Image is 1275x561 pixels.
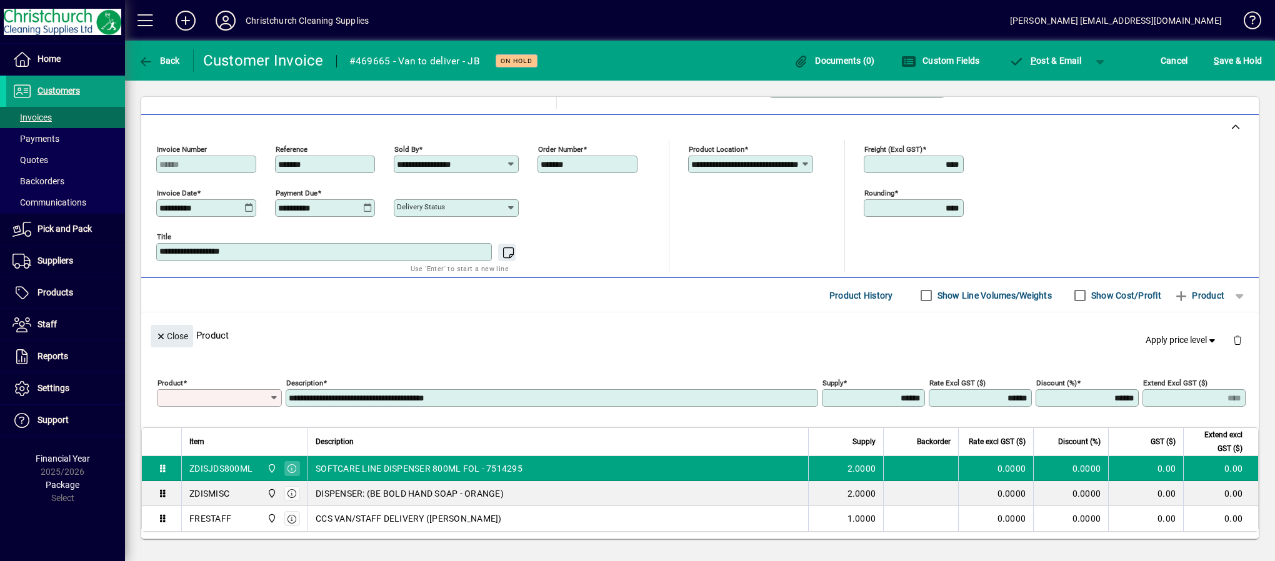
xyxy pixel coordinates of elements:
div: Christchurch Cleaning Supplies [246,11,369,31]
mat-label: Title [157,232,171,241]
span: Suppliers [37,256,73,266]
a: Invoices [6,107,125,128]
span: Payments [12,134,59,144]
button: Custom Fields [898,49,983,72]
mat-label: Product [157,379,183,387]
mat-label: Invoice number [157,145,207,154]
app-page-header-button: Delete [1222,334,1252,345]
span: Quotes [12,155,48,165]
button: Profile [206,9,246,32]
mat-label: Invoice date [157,189,197,197]
div: Product [141,312,1259,358]
app-page-header-button: Back [125,49,194,72]
a: Pick and Pack [6,214,125,245]
mat-label: Product location [689,145,744,154]
mat-hint: Use 'Enter' to start a new line [411,261,509,276]
span: Products [37,287,73,297]
button: Apply price level [1141,329,1223,352]
span: Invoices [12,112,52,122]
mat-label: Payment due [276,189,317,197]
mat-label: Sold by [394,145,419,154]
button: Add [166,9,206,32]
td: 0.00 [1183,481,1258,506]
span: GST ($) [1151,435,1176,449]
span: Pick and Pack [37,224,92,234]
a: Home [6,44,125,75]
span: 2.0000 [847,487,876,500]
a: Communications [6,192,125,213]
a: Support [6,405,125,436]
mat-label: Description [286,379,323,387]
span: Support [37,415,69,425]
span: Close [156,326,188,347]
div: ZDISMISC [189,487,229,500]
span: Discount (%) [1058,435,1101,449]
span: Staff [37,319,57,329]
span: 1.0000 [847,512,876,525]
mat-label: Rounding [864,189,894,197]
td: 0.00 [1108,506,1183,531]
div: FRESTAFF [189,512,231,525]
td: 0.00 [1108,481,1183,506]
span: Backorders [12,176,64,186]
div: Customer Invoice [203,51,324,71]
span: On hold [501,57,532,65]
span: Customers [37,86,80,96]
a: Suppliers [6,246,125,277]
span: Apply price level [1146,334,1218,347]
td: 0.0000 [1033,456,1108,481]
span: Item [189,435,204,449]
span: SOFTCARE LINE DISPENSER 800ML FOL - 7514295 [316,462,522,475]
span: Back [138,56,180,66]
label: Show Cost/Profit [1089,289,1161,302]
span: Communications [12,197,86,207]
span: Rate excl GST ($) [969,435,1026,449]
span: Product History [829,285,893,305]
mat-label: Rate excl GST ($) [929,379,986,387]
div: ZDISJDS800ML [189,462,252,475]
td: 0.00 [1183,506,1258,531]
span: Financial Year [36,454,90,464]
span: Backorder [917,435,951,449]
button: Documents (0) [791,49,878,72]
span: Description [316,435,354,449]
span: Documents (0) [794,56,875,66]
div: [PERSON_NAME] [EMAIL_ADDRESS][DOMAIN_NAME] [1010,11,1222,31]
mat-label: Order number [538,145,583,154]
a: Quotes [6,149,125,171]
a: Backorders [6,171,125,192]
button: Post & Email [1002,49,1087,72]
a: Products [6,277,125,309]
div: 0.0000 [966,462,1026,475]
span: Extend excl GST ($) [1191,428,1242,455]
button: Cancel [1157,49,1191,72]
button: Save & Hold [1211,49,1265,72]
a: Settings [6,373,125,404]
span: 2.0000 [847,462,876,475]
span: Home [37,54,61,64]
span: Reports [37,351,68,361]
a: Payments [6,128,125,149]
mat-label: Delivery status [397,202,445,211]
a: Reports [6,341,125,372]
td: 0.0000 [1033,481,1108,506]
a: Knowledge Base [1234,2,1259,43]
span: Supply [852,435,876,449]
button: Delete [1222,325,1252,355]
button: Product [1167,284,1231,307]
div: 0.0000 [966,512,1026,525]
mat-label: Supply [822,379,843,387]
span: ave & Hold [1214,51,1262,71]
label: Show Line Volumes/Weights [935,289,1052,302]
span: Package [46,480,79,490]
div: #469665 - Van to deliver - JB [349,51,480,71]
span: Christchurch Cleaning Supplies Ltd [264,462,278,475]
mat-label: Discount (%) [1036,379,1077,387]
span: DISPENSER: (BE BOLD HAND SOAP - ORANGE) [316,487,504,500]
td: 0.00 [1108,456,1183,481]
td: 0.00 [1183,456,1258,481]
mat-label: Freight (excl GST) [864,145,922,154]
td: 0.0000 [1033,506,1108,531]
button: Back [135,49,183,72]
span: ost & Email [1009,56,1081,66]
